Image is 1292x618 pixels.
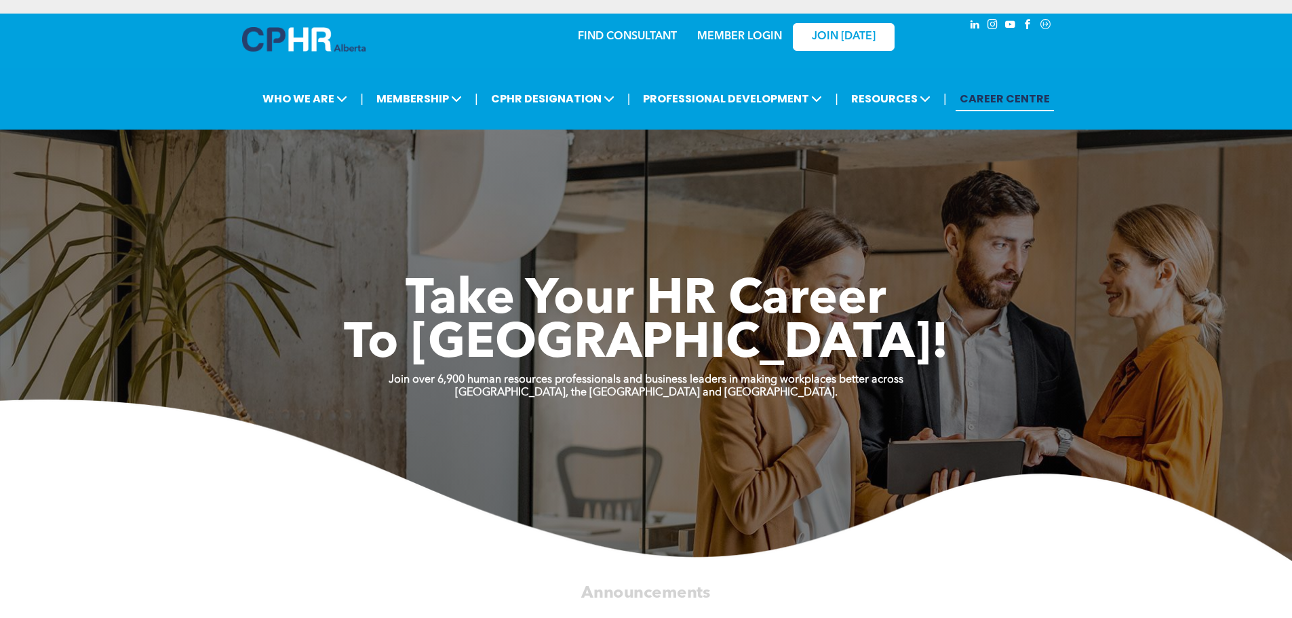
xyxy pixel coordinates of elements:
span: JOIN [DATE] [812,31,876,43]
a: FIND CONSULTANT [578,31,677,42]
span: PROFESSIONAL DEVELOPMENT [639,86,826,111]
span: RESOURCES [847,86,935,111]
a: CAREER CENTRE [956,86,1054,111]
a: linkedin [968,17,983,35]
li: | [475,85,478,113]
li: | [360,85,364,113]
li: | [627,85,631,113]
a: facebook [1021,17,1036,35]
a: youtube [1003,17,1018,35]
span: WHO WE ARE [258,86,351,111]
img: A blue and white logo for cp alberta [242,27,366,52]
strong: [GEOGRAPHIC_DATA], the [GEOGRAPHIC_DATA] and [GEOGRAPHIC_DATA]. [455,387,838,398]
a: JOIN [DATE] [793,23,895,51]
a: Social network [1038,17,1053,35]
span: MEMBERSHIP [372,86,466,111]
span: To [GEOGRAPHIC_DATA]! [344,320,949,369]
a: MEMBER LOGIN [697,31,782,42]
strong: Join over 6,900 human resources professionals and business leaders in making workplaces better ac... [389,374,903,385]
span: CPHR DESIGNATION [487,86,619,111]
li: | [835,85,838,113]
span: Take Your HR Career [406,276,886,325]
li: | [943,85,947,113]
a: instagram [985,17,1000,35]
span: Announcements [581,585,710,601]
